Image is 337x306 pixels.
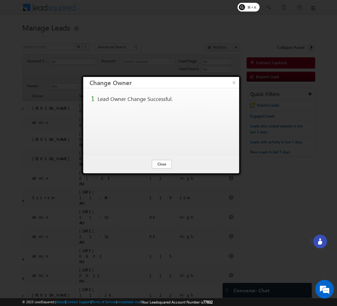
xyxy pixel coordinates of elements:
[89,94,96,103] td: 1
[92,300,116,304] a: Terms of Service
[142,300,213,304] span: Your Leadsquared Account Number is
[229,77,239,88] button: ×
[203,300,213,304] span: 77832
[11,33,26,41] img: d_60004797649_company_0_60004797649
[89,77,239,88] h3: Change Owner
[56,300,65,304] a: About
[85,192,113,200] em: Start Chat
[8,58,114,187] textarea: Type your message and hit 'Enter'
[66,300,91,304] a: Contact Support
[152,160,172,169] button: Close
[117,300,141,304] a: Acceptable Use
[22,299,213,305] span: © 2025 LeadSquared | | | | |
[32,33,105,41] div: Chat with us now
[96,94,174,103] td: Lead Owner Change Successful.
[102,3,117,18] div: Minimize live chat window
